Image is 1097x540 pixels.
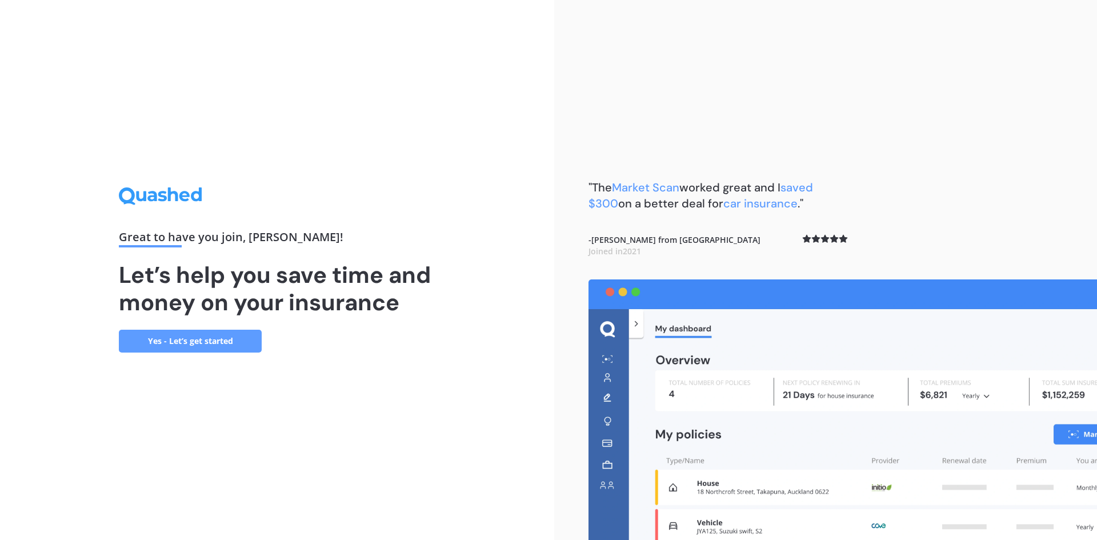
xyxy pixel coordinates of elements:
[119,261,435,316] h1: Let’s help you save time and money on your insurance
[588,180,813,211] span: saved $300
[588,234,760,257] b: - [PERSON_NAME] from [GEOGRAPHIC_DATA]
[119,330,262,353] a: Yes - Let’s get started
[588,246,641,257] span: Joined in 2021
[119,231,435,247] div: Great to have you join , [PERSON_NAME] !
[588,279,1097,540] img: dashboard.webp
[723,196,798,211] span: car insurance
[588,180,813,211] b: "The worked great and I on a better deal for ."
[612,180,679,195] span: Market Scan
